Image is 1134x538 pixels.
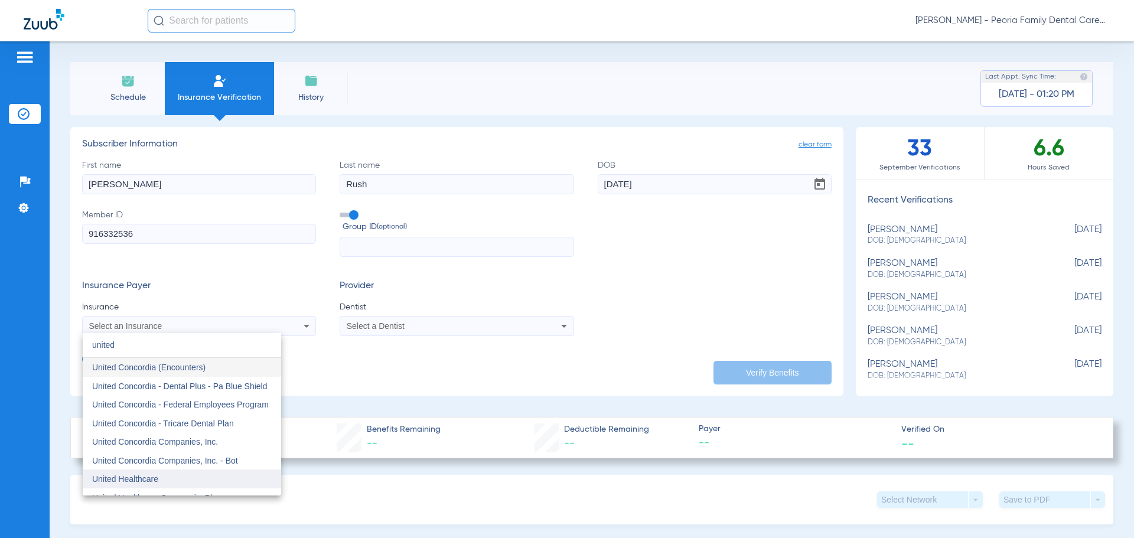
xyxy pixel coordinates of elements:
input: dropdown search [83,333,281,357]
span: United Concordia Companies, Inc. [92,437,218,446]
span: United Healthcare [92,474,158,484]
span: United Concordia (Encounters) [92,363,206,372]
span: United Concordia - Tricare Dental Plan [92,419,234,428]
span: United Healthcare Community Plan [92,493,221,503]
span: United Concordia - Federal Employees Program [92,400,269,409]
span: United Concordia Companies, Inc. - Bot [92,456,238,465]
span: United Concordia - Dental Plus - Pa Blue Shield [92,382,268,391]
